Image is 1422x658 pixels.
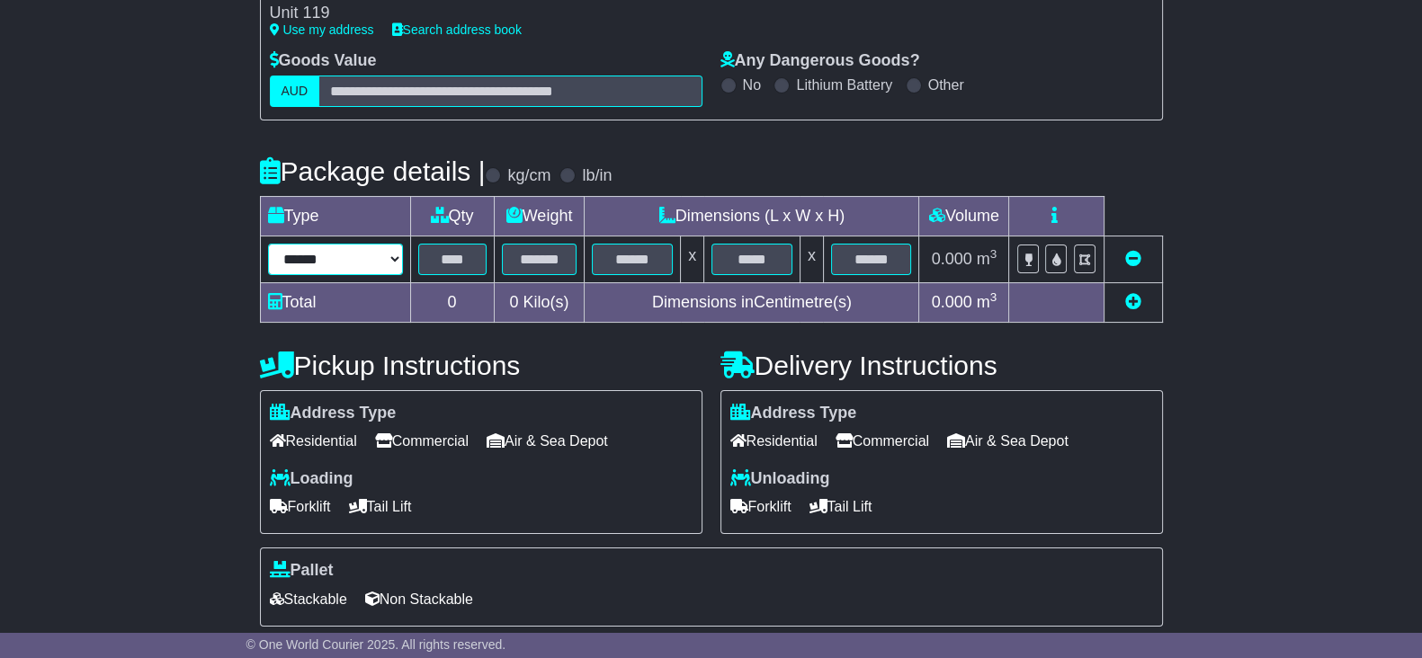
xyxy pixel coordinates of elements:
[585,282,919,322] td: Dimensions in Centimetre(s)
[270,585,347,613] span: Stackable
[410,196,494,236] td: Qty
[410,282,494,322] td: 0
[720,51,920,71] label: Any Dangerous Goods?
[270,469,353,489] label: Loading
[928,76,964,93] label: Other
[392,22,522,37] a: Search address book
[809,493,872,520] span: Tail Lift
[947,427,1069,455] span: Air & Sea Depot
[730,404,857,423] label: Address Type
[720,351,1163,380] h4: Delivery Instructions
[743,76,761,93] label: No
[932,250,972,268] span: 0.000
[260,351,702,380] h4: Pickup Instructions
[270,76,320,107] label: AUD
[582,166,612,186] label: lb/in
[246,637,506,652] span: © One World Courier 2025. All rights reserved.
[494,196,585,236] td: Weight
[836,427,929,455] span: Commercial
[375,427,469,455] span: Commercial
[260,282,410,322] td: Total
[270,427,357,455] span: Residential
[349,493,412,520] span: Tail Lift
[730,469,830,489] label: Unloading
[507,166,550,186] label: kg/cm
[260,196,410,236] td: Type
[270,22,374,37] a: Use my address
[800,236,823,282] td: x
[509,293,518,311] span: 0
[270,51,377,71] label: Goods Value
[494,282,585,322] td: Kilo(s)
[990,290,997,304] sup: 3
[990,247,997,261] sup: 3
[270,493,331,520] span: Forklift
[919,196,1009,236] td: Volume
[730,427,818,455] span: Residential
[796,76,892,93] label: Lithium Battery
[260,156,486,186] h4: Package details |
[270,404,397,423] label: Address Type
[1125,293,1141,311] a: Add new item
[585,196,919,236] td: Dimensions (L x W x H)
[1125,250,1141,268] a: Remove this item
[977,293,997,311] span: m
[487,427,608,455] span: Air & Sea Depot
[681,236,704,282] td: x
[932,293,972,311] span: 0.000
[730,493,791,520] span: Forklift
[977,250,997,268] span: m
[365,585,473,613] span: Non Stackable
[270,4,669,23] div: Unit 119
[270,561,334,581] label: Pallet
